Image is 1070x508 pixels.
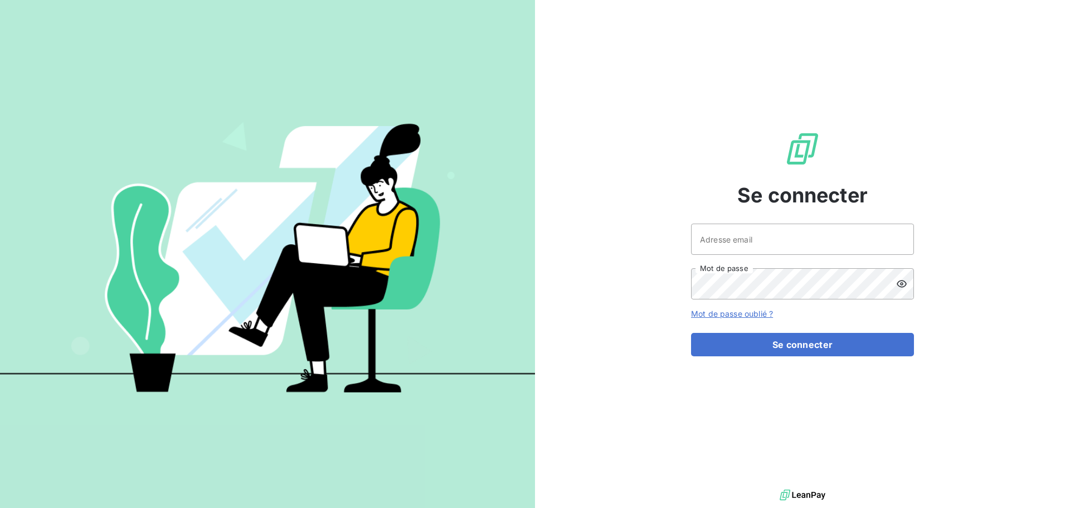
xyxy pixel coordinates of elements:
img: logo [780,487,825,504]
input: placeholder [691,224,914,255]
span: Se connecter [737,180,868,210]
button: Se connecter [691,333,914,356]
a: Mot de passe oublié ? [691,309,773,318]
img: Logo LeanPay [785,131,820,167]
